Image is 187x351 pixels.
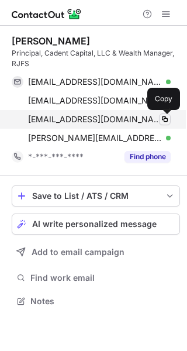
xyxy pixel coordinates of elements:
span: [EMAIL_ADDRESS][DOMAIN_NAME] [28,114,162,125]
span: [EMAIL_ADDRESS][DOMAIN_NAME] [28,95,162,106]
button: Find work email [12,270,180,286]
button: Notes [12,293,180,309]
span: AI write personalized message [32,219,157,229]
span: Notes [30,296,175,307]
img: ContactOut v5.3.10 [12,7,82,21]
span: Find work email [30,273,175,283]
div: Save to List / ATS / CRM [32,191,160,201]
button: AI write personalized message [12,214,180,235]
span: Add to email campaign [32,247,124,257]
span: [PERSON_NAME][EMAIL_ADDRESS][PERSON_NAME][DOMAIN_NAME] [28,133,162,143]
span: [EMAIL_ADDRESS][DOMAIN_NAME] [28,77,162,87]
div: Principal, Cadent Capital, LLC & Wealth Manager, RJFS [12,48,180,69]
div: [PERSON_NAME] [12,35,90,47]
button: Add to email campaign [12,242,180,263]
button: Reveal Button [124,151,171,163]
button: save-profile-one-click [12,185,180,207]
